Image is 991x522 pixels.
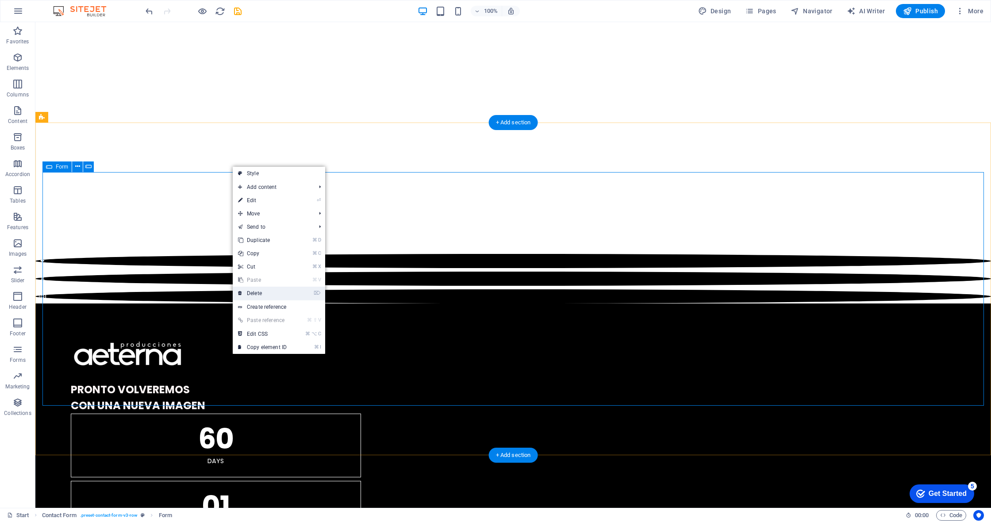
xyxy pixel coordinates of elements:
[317,197,321,203] i: ⏎
[318,331,321,337] i: C
[26,10,64,18] div: Get Started
[233,234,292,247] a: ⌘DDuplicate
[312,237,317,243] i: ⌘
[741,4,780,18] button: Pages
[695,4,735,18] div: Design (Ctrl+Alt+Y)
[5,171,30,178] p: Accordion
[7,4,72,23] div: Get Started 5 items remaining, 0% complete
[698,7,731,15] span: Design
[307,317,312,323] i: ⌘
[233,273,292,287] a: ⌘VPaste
[489,448,538,463] div: + Add section
[314,344,319,350] i: ⌘
[906,510,929,521] h6: Session time
[7,65,29,72] p: Elements
[847,7,885,15] span: AI Writer
[10,357,26,364] p: Forms
[233,247,292,260] a: ⌘CCopy
[144,6,154,16] i: Undo: Add element (Ctrl+Z)
[903,7,938,15] span: Publish
[232,6,243,16] button: save
[159,510,172,521] span: Click to select. Double-click to edit
[313,317,317,323] i: ⇧
[314,290,321,296] i: ⌦
[7,510,29,521] a: Click to cancel selection. Double-click to open Pages
[4,410,31,417] p: Collections
[215,6,225,16] i: Reload page
[791,7,833,15] span: Navigator
[233,207,312,220] span: Move
[896,4,945,18] button: Publish
[318,317,321,323] i: V
[144,6,154,16] button: undo
[318,237,321,243] i: D
[843,4,889,18] button: AI Writer
[10,197,26,204] p: Tables
[952,4,987,18] button: More
[233,6,243,16] i: Save (Ctrl+S)
[233,260,292,273] a: ⌘XCut
[233,341,292,354] a: ⌘ICopy element ID
[11,144,25,151] p: Boxes
[233,180,312,194] span: Add content
[936,510,966,521] button: Code
[507,7,515,15] i: On resize automatically adjust zoom level to fit chosen device.
[318,264,321,269] i: X
[215,6,225,16] button: reload
[56,164,68,169] span: Form
[940,510,962,521] span: Code
[80,510,138,521] span: . preset-contact-form-v3-row
[695,4,735,18] button: Design
[311,331,317,337] i: ⌥
[915,510,929,521] span: 00 00
[745,7,776,15] span: Pages
[305,331,310,337] i: ⌘
[484,6,498,16] h6: 100%
[7,224,28,231] p: Features
[312,264,317,269] i: ⌘
[233,167,325,180] a: Style
[5,383,30,390] p: Marketing
[8,118,27,125] p: Content
[51,6,117,16] img: Editor Logo
[318,250,321,256] i: C
[9,303,27,311] p: Header
[42,510,77,521] span: Click to select. Double-click to edit
[233,314,292,327] a: ⌘⇧VPaste reference
[141,513,145,518] i: This element is a customizable preset
[233,220,312,234] a: Send to
[312,277,317,283] i: ⌘
[787,4,836,18] button: Navigator
[7,91,29,98] p: Columns
[318,277,321,283] i: V
[11,277,25,284] p: Slider
[233,194,292,207] a: ⏎Edit
[10,330,26,337] p: Footer
[489,115,538,130] div: + Add section
[956,7,983,15] span: More
[65,2,74,11] div: 5
[42,510,172,521] nav: breadcrumb
[9,250,27,257] p: Images
[320,344,321,350] i: I
[233,287,292,300] a: ⌦Delete
[921,512,922,518] span: :
[312,250,317,256] i: ⌘
[973,510,984,521] button: Usercentrics
[233,300,325,314] a: Create reference
[471,6,502,16] button: 100%
[197,6,207,16] button: Click here to leave preview mode and continue editing
[233,327,292,341] a: ⌘⌥CEdit CSS
[6,38,29,45] p: Favorites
